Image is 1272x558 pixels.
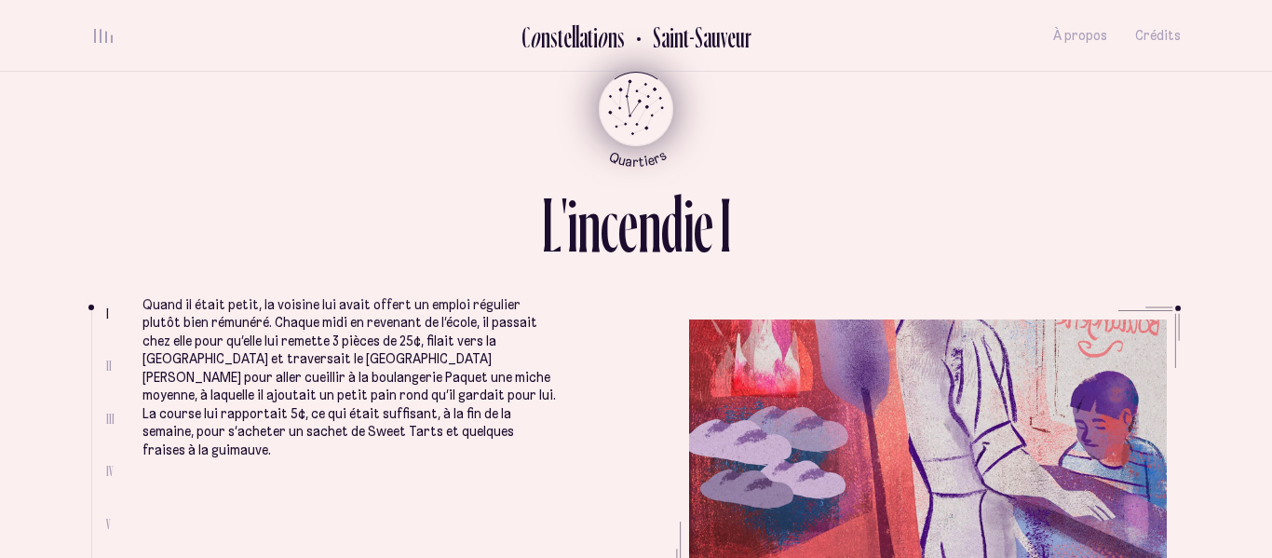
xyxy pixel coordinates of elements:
[530,21,541,52] div: o
[683,186,694,264] div: i
[608,21,617,52] div: n
[106,358,112,374] span: II
[106,411,115,427] span: III
[579,21,588,52] div: a
[541,21,550,52] div: n
[142,296,559,460] p: Quand il était petit, la voisine lui avait offert un emploi régulier plutôt bien rémunéré. Chaque...
[91,26,115,46] button: volume audio
[106,463,114,479] span: IV
[577,186,601,264] div: n
[106,306,109,321] span: I
[606,146,669,170] tspan: Quartiers
[617,21,625,52] div: s
[597,21,608,52] div: o
[588,21,593,52] div: t
[562,186,567,264] div: '
[601,186,618,264] div: c
[567,186,577,264] div: i
[593,21,598,52] div: i
[625,20,751,51] button: Retour au Quartier
[542,186,562,264] div: L
[563,21,572,52] div: e
[694,186,713,264] div: e
[106,516,111,532] span: V
[1053,28,1107,44] span: À propos
[720,186,731,264] div: I
[582,72,691,168] button: Retour au menu principal
[550,21,558,52] div: s
[572,21,575,52] div: l
[575,21,579,52] div: l
[661,186,683,264] div: d
[638,186,661,264] div: n
[1053,14,1107,58] button: À propos
[618,186,638,264] div: e
[1135,28,1181,44] span: Crédits
[1135,14,1181,58] button: Crédits
[521,21,530,52] div: C
[639,21,751,52] h2: Saint-Sauveur
[558,21,563,52] div: t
